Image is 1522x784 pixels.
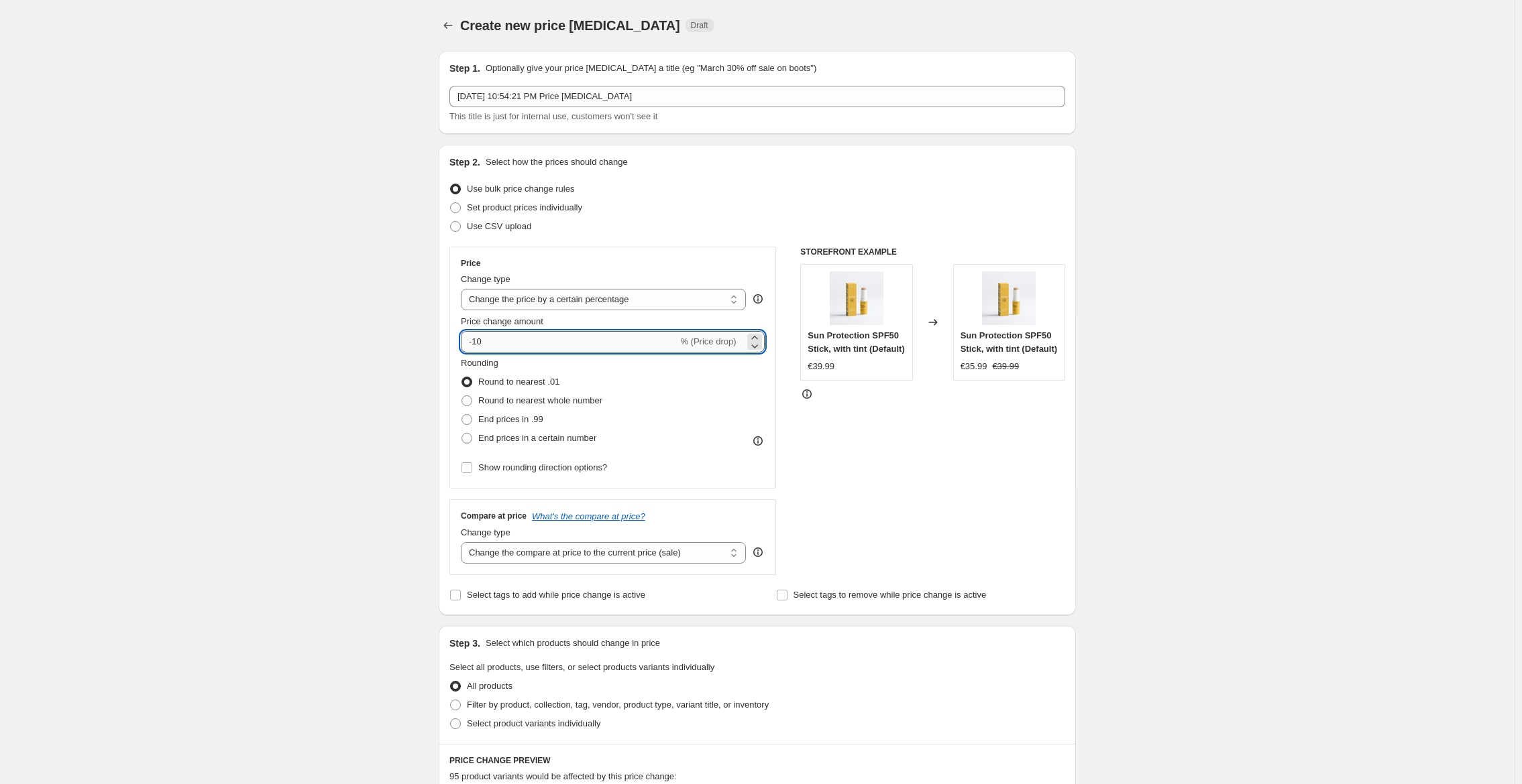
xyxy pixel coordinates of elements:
[449,662,714,672] span: Select all products, use filters, or select products variants individually
[461,258,480,269] h3: Price
[467,718,600,728] span: Select product variants individually
[449,771,677,781] span: 95 product variants would be affected by this price change:
[808,330,904,354] span: Sun Protection SPF50 Stick, with tint (Default)
[461,358,498,368] span: Rounding
[751,292,765,306] div: help
[691,20,708,31] span: Draft
[449,86,1065,107] input: 30% off holiday sale
[461,511,527,521] h3: Compare at price
[449,111,657,121] span: This title is just for internal use, customers won't see it
[439,16,457,35] button: Price change jobs
[460,18,680,33] span: Create new price [MEDICAL_DATA]
[467,700,769,710] span: Filter by product, collection, tag, vendor, product type, variant title, or inventory
[467,590,645,600] span: Select tags to add while price change is active
[467,681,512,691] span: All products
[486,155,628,169] p: Select how the prices should change
[751,545,765,559] div: help
[449,155,480,169] h2: Step 2.
[800,247,1065,257] h6: STOREFRONT EXAMPLE
[467,221,531,231] span: Use CSV upload
[478,395,602,405] span: Round to nearest whole number
[461,316,543,326] span: Price change amount
[478,433,596,443] span: End prices in a certain number
[461,331,677,352] input: -15
[449,637,480,650] h2: Step 3.
[961,360,987,373] div: €35.99
[486,637,660,650] p: Select which products should change in price
[680,336,736,346] span: % (Price drop)
[982,271,1036,325] img: h03OYWY9FLeIih6YGTlIcHYeDh1_8trI_80x.jpg
[461,274,510,284] span: Change type
[467,202,582,212] span: Set product prices individually
[794,590,987,600] span: Select tags to remove while price change is active
[830,271,883,325] img: h03OYWY9FLeIih6YGTlIcHYeDh1_8trI_80x.jpg
[992,360,1019,373] strike: €39.99
[478,377,559,387] span: Round to nearest .01
[461,527,510,537] span: Change type
[478,462,607,472] span: Show rounding direction options?
[467,184,574,194] span: Use bulk price change rules
[478,414,543,424] span: End prices in .99
[532,511,645,521] button: What's the compare at price?
[961,330,1057,354] span: Sun Protection SPF50 Stick, with tint (Default)
[449,755,1065,766] h6: PRICE CHANGE PREVIEW
[486,62,816,75] p: Optionally give your price [MEDICAL_DATA] a title (eg "March 30% off sale on boots")
[808,360,834,373] div: €39.99
[449,62,480,75] h2: Step 1.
